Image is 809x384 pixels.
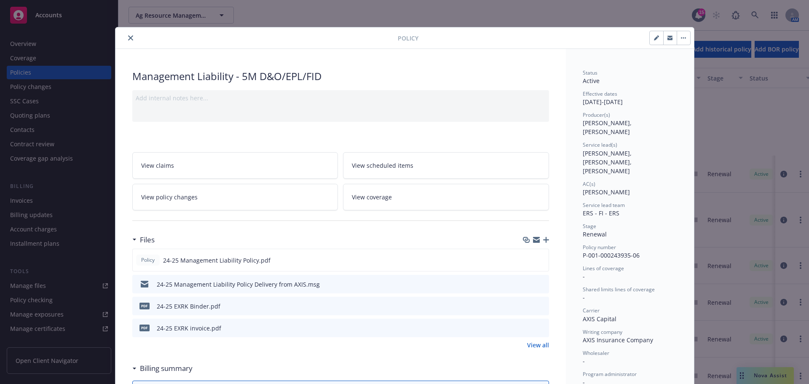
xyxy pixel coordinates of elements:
span: [PERSON_NAME], [PERSON_NAME], [PERSON_NAME] [583,149,633,175]
span: View coverage [352,193,392,201]
button: download file [525,280,531,289]
span: [PERSON_NAME], [PERSON_NAME] [583,119,633,136]
span: Writing company [583,328,622,336]
button: close [126,33,136,43]
span: Renewal [583,230,607,238]
span: View scheduled items [352,161,413,170]
span: Stage [583,223,596,230]
span: Service lead(s) [583,141,617,148]
div: [DATE] - [DATE] [583,90,677,106]
span: pdf [139,325,150,331]
div: Add internal notes here... [136,94,546,102]
span: Service lead team [583,201,625,209]
div: 24-25 EXRK invoice.pdf [157,324,221,333]
span: Status [583,69,597,76]
span: ERS - FI - ERS [583,209,619,217]
a: View coverage [343,184,549,210]
div: Billing summary [132,363,193,374]
a: View scheduled items [343,152,549,179]
span: Policy number [583,244,616,251]
span: Lines of coverage [583,265,624,272]
button: download file [525,302,531,311]
button: preview file [538,280,546,289]
a: View policy changes [132,184,338,210]
span: AC(s) [583,180,595,188]
h3: Files [140,234,155,245]
span: Active [583,77,600,85]
button: preview file [538,324,546,333]
span: Effective dates [583,90,617,97]
span: Policy [139,256,156,264]
span: Shared limits lines of coverage [583,286,655,293]
button: preview file [538,302,546,311]
span: View policy changes [141,193,198,201]
div: 24-25 EXRK Binder.pdf [157,302,220,311]
a: View claims [132,152,338,179]
div: Management Liability - 5M D&O/EPL/FID [132,69,549,83]
div: Files [132,234,155,245]
button: preview file [538,256,545,265]
span: P-001-000243935-06 [583,251,640,259]
span: Producer(s) [583,111,610,118]
span: Carrier [583,307,600,314]
span: Policy [398,34,418,43]
span: AXIS Insurance Company [583,336,653,344]
h3: Billing summary [140,363,193,374]
span: View claims [141,161,174,170]
a: View all [527,341,549,349]
div: - [583,272,677,281]
div: 24-25 Management Liability Policy Delivery from AXIS.msg [157,280,320,289]
button: download file [525,324,531,333]
div: - [583,293,677,302]
span: [PERSON_NAME] [583,188,630,196]
span: - [583,357,585,365]
span: Program administrator [583,371,637,378]
button: download file [524,256,531,265]
span: pdf [139,303,150,309]
span: Wholesaler [583,349,609,357]
span: 24-25 Management Liability Policy.pdf [163,256,271,265]
span: AXIS Capital [583,315,616,323]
